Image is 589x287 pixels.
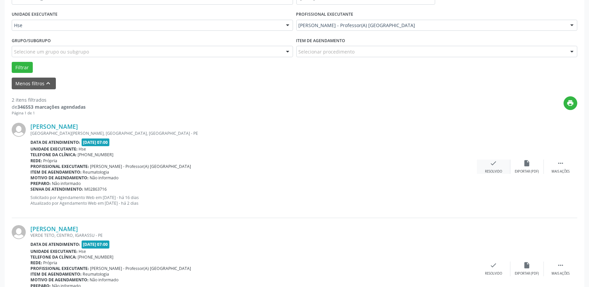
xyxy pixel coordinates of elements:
[52,181,81,186] span: Não informado
[12,35,51,46] label: Grupo/Subgrupo
[30,146,78,152] b: Unidade executante:
[523,262,531,269] i: insert_drive_file
[12,103,86,110] div: de
[30,158,42,164] b: Rede:
[12,78,56,89] button: Menos filtroskeyboard_arrow_up
[30,130,477,136] div: [GEOGRAPHIC_DATA][PERSON_NAME], [GEOGRAPHIC_DATA], [GEOGRAPHIC_DATA] - PE
[296,35,346,46] label: Item de agendamento
[490,160,497,167] i: check
[515,271,539,276] div: Exportar (PDF)
[83,169,109,175] span: Reumatologia
[90,266,191,271] span: [PERSON_NAME] - Professor(A) [GEOGRAPHIC_DATA]
[85,186,107,192] span: M02863716
[567,99,574,107] i: print
[564,96,577,110] button: print
[485,169,502,174] div: Resolvido
[30,186,83,192] b: Senha de atendimento:
[30,254,77,260] b: Telefone da clínica:
[14,48,89,55] span: Selecione um grupo ou subgrupo
[485,271,502,276] div: Resolvido
[30,152,77,158] b: Telefone da clínica:
[12,123,26,137] img: img
[30,164,89,169] b: Profissional executante:
[30,232,477,238] div: VERDE TETO, CENTRO, IGARASSU - PE
[14,22,279,29] span: Hse
[30,260,42,266] b: Rede:
[30,277,89,283] b: Motivo de agendamento:
[30,195,477,206] p: Solicitado por Agendamento Web em [DATE] - há 16 dias Atualizado por Agendamento Web em [DATE] - ...
[90,164,191,169] span: [PERSON_NAME] - Professor(A) [GEOGRAPHIC_DATA]
[90,175,119,181] span: Não informado
[552,271,570,276] div: Mais ações
[79,146,86,152] span: Hse
[43,260,58,266] span: Própria
[30,123,78,130] a: [PERSON_NAME]
[12,9,58,20] label: UNIDADE EXECUTANTE
[78,152,114,158] span: [PHONE_NUMBER]
[82,138,110,146] span: [DATE] 07:00
[296,9,354,20] label: PROFISSIONAL EXECUTANTE
[30,181,51,186] b: Preparo:
[43,158,58,164] span: Própria
[30,271,82,277] b: Item de agendamento:
[45,80,52,87] i: keyboard_arrow_up
[299,22,564,29] span: [PERSON_NAME] - Professor(A) [GEOGRAPHIC_DATA]
[515,169,539,174] div: Exportar (PDF)
[30,242,80,247] b: Data de atendimento:
[30,169,82,175] b: Item de agendamento:
[17,104,86,110] strong: 346553 marcações agendadas
[30,266,89,271] b: Profissional executante:
[83,271,109,277] span: Reumatologia
[523,160,531,167] i: insert_drive_file
[30,175,89,181] b: Motivo de agendamento:
[79,249,86,254] span: Hse
[299,48,355,55] span: Selecionar procedimento
[557,262,564,269] i: 
[557,160,564,167] i: 
[30,225,78,232] a: [PERSON_NAME]
[490,262,497,269] i: check
[78,254,114,260] span: [PHONE_NUMBER]
[12,62,33,73] button: Filtrar
[12,96,86,103] div: 2 itens filtrados
[82,241,110,248] span: [DATE] 07:00
[90,277,119,283] span: Não informado
[30,139,80,145] b: Data de atendimento:
[30,249,78,254] b: Unidade executante:
[552,169,570,174] div: Mais ações
[12,110,86,116] div: Página 1 de 1
[12,225,26,239] img: img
